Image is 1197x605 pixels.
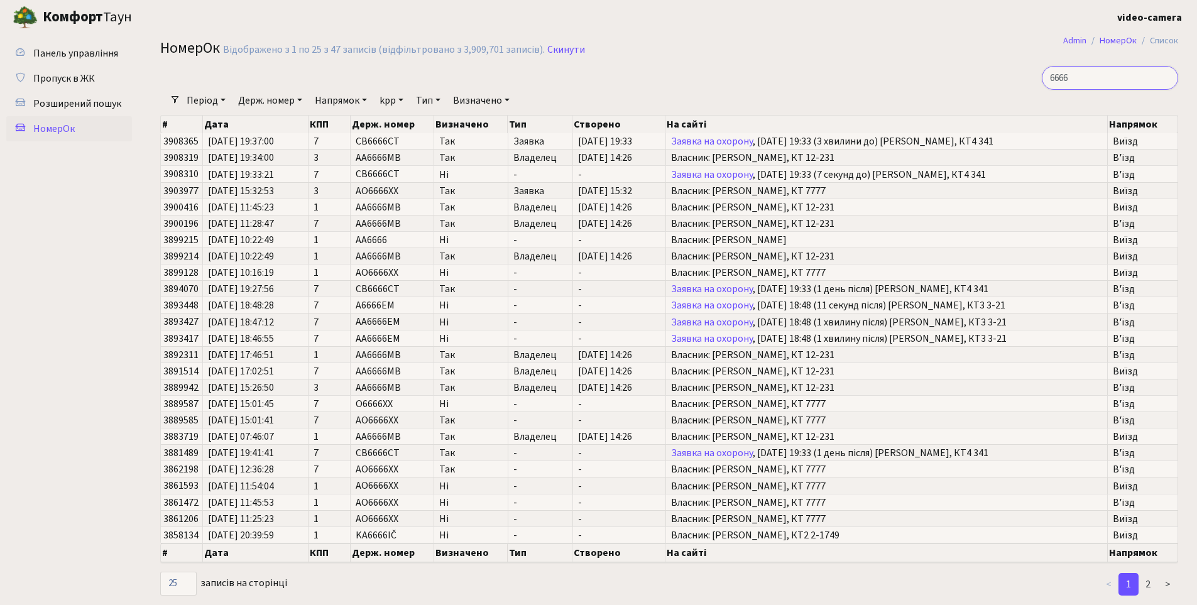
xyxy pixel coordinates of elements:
span: - [513,415,567,425]
span: [DATE] 07:46:07 [208,432,303,442]
span: 1 [314,251,344,261]
th: Створено [572,116,665,133]
span: [DATE] 14:26 [578,251,660,261]
span: Так [439,415,503,425]
span: 3881489 [163,446,199,460]
span: Так [439,186,503,196]
span: В'їзд [1113,284,1172,294]
th: Держ. номер [351,116,434,133]
span: 3893427 [163,315,199,329]
a: Напрямок [310,90,372,111]
span: 7 [314,170,344,180]
span: Пропуск в ЖК [33,72,95,85]
span: AA6666EM [356,332,400,346]
a: Пропуск в ЖК [6,66,132,91]
span: [DATE] 14:26 [578,432,660,442]
a: Період [182,90,231,111]
th: КПП [309,116,351,133]
span: - [578,415,660,425]
th: Напрямок [1108,116,1178,133]
span: В'їзд [1113,219,1172,229]
span: AA6666MB [356,364,401,378]
span: [DATE] 14:26 [578,366,660,376]
span: A6666EM [356,298,395,312]
span: CB6666CT [356,282,400,296]
button: Переключити навігацію [157,7,189,28]
span: Виїзд [1113,235,1172,245]
span: Ні [439,514,503,524]
span: CB6666CT [356,446,400,460]
span: Власник: [PERSON_NAME], КТ 7777 [671,481,1103,491]
span: AO6666XX [356,184,398,198]
span: [DATE] 14:26 [578,350,660,360]
span: , [DATE] 19:33 (3 хвилини до) [PERSON_NAME], КТ4 341 [671,136,1103,146]
span: Так [439,350,503,360]
span: Так [439,464,503,474]
span: - [578,300,660,310]
span: [DATE] 18:48:28 [208,300,303,310]
span: В'їзд [1113,317,1172,327]
span: Ні [439,334,503,344]
span: Ні [439,317,503,327]
span: Власник: [PERSON_NAME], КТ 7777 [671,186,1103,196]
span: 1 [314,268,344,278]
a: НомерОк [1100,34,1137,47]
span: Владелец [513,432,567,442]
span: 3858134 [163,528,199,542]
span: 3891514 [163,364,199,378]
span: В'їзд [1113,464,1172,474]
span: [DATE] 11:45:53 [208,498,303,508]
span: В'їзд [1113,415,1172,425]
span: Власник: [PERSON_NAME], КТ 12-231 [671,366,1103,376]
span: [DATE] 11:25:23 [208,514,303,524]
a: Держ. номер [233,90,307,111]
span: В'їзд [1113,350,1172,360]
th: Створено [572,543,665,562]
span: Так [439,448,503,458]
span: Власник: [PERSON_NAME], КТ 12-231 [671,251,1103,261]
th: На сайті [665,543,1108,562]
span: В'їзд [1113,498,1172,508]
span: AO6666XX [356,266,398,280]
span: , [DATE] 19:33 (1 день після) [PERSON_NAME], КТ4 341 [671,284,1103,294]
span: - [513,284,567,294]
span: Власник: [PERSON_NAME], КТ 7777 [671,399,1103,409]
span: 7 [314,415,344,425]
span: 3893448 [163,298,199,312]
a: > [1157,573,1178,596]
span: Власник: [PERSON_NAME], КТ 7777 [671,514,1103,524]
span: [DATE] 10:16:19 [208,268,303,278]
span: - [578,481,660,491]
th: # [161,116,203,133]
span: [DATE] 17:02:51 [208,366,303,376]
span: - [513,448,567,458]
span: [DATE] 19:41:41 [208,448,303,458]
span: 3900196 [163,217,199,231]
span: - [513,498,567,508]
span: Власник: [PERSON_NAME], КТ 12-231 [671,350,1103,360]
span: , [DATE] 19:33 (7 секунд до) [PERSON_NAME], КТ4 341 [671,170,1103,180]
span: В'їзд [1113,300,1172,310]
span: 7 [314,284,344,294]
span: , [DATE] 18:48 (11 секунд після) [PERSON_NAME], КТ3 3-21 [671,300,1103,310]
span: - [513,481,567,491]
span: Так [439,219,503,229]
select: записів на сторінці [160,572,197,596]
span: [DATE] 18:47:12 [208,317,303,327]
span: AO6666XX [356,512,398,526]
span: , [DATE] 19:33 (1 день після) [PERSON_NAME], КТ4 341 [671,448,1103,458]
span: [DATE] 17:46:51 [208,350,303,360]
span: 3899128 [163,266,199,280]
span: 7 [314,136,344,146]
span: 3883719 [163,430,199,444]
span: - [513,268,567,278]
a: Панель управління [6,41,132,66]
span: НомерОк [33,122,75,136]
span: - [578,498,660,508]
span: [DATE] 14:26 [578,383,660,393]
span: 7 [314,317,344,327]
span: Так [439,432,503,442]
span: 3 [314,383,344,393]
span: [DATE] 19:34:00 [208,153,303,163]
span: - [513,300,567,310]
